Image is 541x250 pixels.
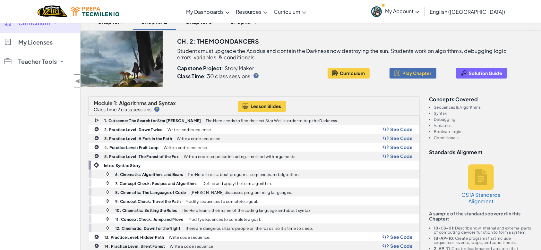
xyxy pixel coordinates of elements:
[390,68,436,79] button: Play Chapter
[94,117,100,123] img: IconCutscene.svg
[233,3,270,20] a: Resources
[89,196,419,205] a: 9. Concept Check: Travel the Path Modify sequences to complete a goal.
[456,68,507,79] button: Solution Guide
[89,223,419,232] a: 12. Cinematic: Down for the Night There are dangerous lizard people on the roads, so it’s time to...
[391,243,413,248] span: See Code
[71,7,119,16] img: Tecmilenio logo
[434,105,533,109] li: Sequences & Algorithms
[115,217,184,222] b: 11. Concept Check: Jump and Move
[94,243,99,248] img: IconPracticeLevel.svg
[391,127,413,132] span: See Code
[183,3,233,20] a: My Dashboards
[105,225,110,231] img: IconCinematic.svg
[391,145,413,150] span: See Code
[270,3,309,20] a: Curriculum
[104,154,179,159] b: 5. Practice Level: The Forest of the Fox
[154,107,159,112] img: IconHint.svg
[460,192,502,204] h5: CSTA Standards Alignment
[115,208,177,213] b: 10. Cinematic: Setting the Rules
[104,136,172,141] b: 3. Practice Level: A Fork in the Path
[115,199,181,204] b: 9. Concept Check: Travel the Path
[94,154,99,159] img: IconPracticeLevel.svg
[114,100,118,106] span: 1:
[429,149,533,155] h3: Standards Alignment
[177,137,221,141] p: Write a code sequence.
[89,232,419,241] a: 13. Practice Level: Hidden Path Write code sequence. Show Code Logo See Code
[382,244,389,248] img: Show Code Logo
[115,190,186,195] b: 8. Cinematic: The Language of Code
[18,39,53,45] span: My Licenses
[104,163,141,168] b: Intro: Syntax Story
[457,158,505,211] a: CSTA Standards Alignment
[188,217,261,221] p: Modify sequences to complete a goal.
[177,65,222,71] b: Capstone Project
[391,234,413,239] span: See Code
[202,181,272,186] p: Define and apply the term algorithm.
[177,73,251,79] p: : 30 class sessions
[169,235,210,239] p: Write code sequence.
[94,100,113,106] span: Module
[382,235,389,239] img: Show Code Logo
[115,172,183,177] b: 6. Cinematic: Algorithms and Bears
[177,37,259,46] h3: Ch. 2: The Moon Dancers
[105,216,110,222] img: IconInteractive.svg
[236,8,262,15] span: Resources
[434,129,533,134] li: Boolean Logic
[434,226,453,230] b: 1B-CS-01
[328,68,370,79] button: Curriculum
[430,8,505,15] span: English ([GEOGRAPHIC_DATA])
[75,76,80,86] span: ◀
[391,154,413,159] span: See Code
[391,136,413,141] span: See Code
[434,111,533,115] li: Syntax
[434,117,533,121] li: Debugging
[18,20,50,26] span: Curriculum
[469,71,502,76] span: Solution Guide
[104,118,201,123] b: 1. Cutscene: The Search for Star [PERSON_NAME]
[104,145,159,150] b: 4. Practice Level: Fruit Loop
[434,236,533,245] li: : Create programs that include sequences, events, loops, and conditionals.
[371,6,382,17] img: avatar
[89,152,419,161] a: 5. Practice Level: The Forest of the Fox Write a code sequence including a method with arguments....
[89,179,419,188] a: 7. Concept Check: Recipes and Algorithms Define and apply the term algorithm.
[238,101,286,112] button: Lesson Slides
[105,207,110,213] img: IconCinematic.svg
[105,171,110,177] img: IconCinematic.svg
[170,244,214,248] p: Write a code sequence.
[434,226,533,234] li: : Describe how internal and external parts of computing devices function to form a system.
[191,190,292,195] p: [PERSON_NAME] discusses programming languages.
[115,226,180,231] b: 12. Cinematic: Down for the Night
[274,8,300,15] span: Curriculum
[104,244,165,249] b: 14. Practice Level: Silent Forest
[94,234,99,239] img: IconPracticeLevel.svg
[434,123,533,128] li: Variables
[426,3,508,20] a: English ([GEOGRAPHIC_DATA])
[94,136,99,141] img: IconPracticeLevel.svg
[105,198,110,204] img: IconInteractive.svg
[167,128,212,132] p: Write a code sequence.
[89,125,419,134] a: 2. Practice Level: Down Twice Write a code sequence. Show Code Logo See Code
[382,127,389,131] img: Show Code Logo
[429,211,533,221] p: A sample of the standards covered in this Chapter:
[105,180,110,186] img: IconInteractive.svg
[188,172,300,177] p: The Hero learns about programs, sequences and algorithms
[177,73,204,79] b: Class Time
[177,48,517,61] p: Students must upgrade the Acodus and contain the Darkness now destroying the sun. Students work o...
[89,134,419,143] a: 3. Practice Level: A Fork in the Path Write a code sequence. Show Code Logo See Code
[89,188,419,196] a: 8. Cinematic: The Language of Code [PERSON_NAME] discusses programming languages.
[185,226,313,230] p: There are dangerous lizard people on the roads, so it’s time to sleep.
[38,5,67,18] a: Ozaria by CodeCombat logo
[385,8,419,14] span: My Account
[105,189,110,195] img: IconCinematic.svg
[94,145,99,150] img: IconPracticeLevel.svg
[38,5,67,18] img: Home
[177,65,318,71] p: : Story Maker
[434,136,533,140] li: Conditionals
[164,146,208,150] p: Write a code sequence.
[89,143,419,152] a: 4. Practice Level: Fruit Loop Write a code sequence. Show Code Logo See Code
[382,154,389,158] img: Show Code Logo
[206,119,338,123] p: The Hero needs to find the next Star Well in order to trap the Darkness.
[104,127,163,132] b: 2. Practice Level: Down Twice
[403,71,432,76] span: Play Chapter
